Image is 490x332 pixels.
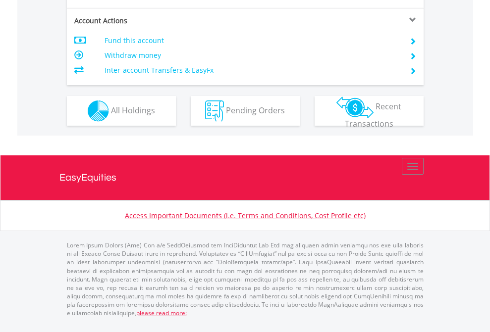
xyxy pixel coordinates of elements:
[67,96,176,126] button: All Holdings
[88,100,109,122] img: holdings-wht.png
[315,96,424,126] button: Recent Transactions
[59,155,431,200] a: EasyEquities
[336,96,374,118] img: transactions-zar-wht.png
[226,104,285,115] span: Pending Orders
[136,309,187,317] a: please read more:
[111,104,155,115] span: All Holdings
[125,211,366,220] a: Access Important Documents (i.e. Terms and Conditions, Cost Profile etc)
[67,16,245,26] div: Account Actions
[105,48,397,63] td: Withdraw money
[67,241,424,317] p: Lorem Ipsum Dolors (Ame) Con a/e SeddOeiusmod tem InciDiduntut Lab Etd mag aliquaen admin veniamq...
[191,96,300,126] button: Pending Orders
[105,33,397,48] td: Fund this account
[105,63,397,78] td: Inter-account Transfers & EasyFx
[205,100,224,122] img: pending_instructions-wht.png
